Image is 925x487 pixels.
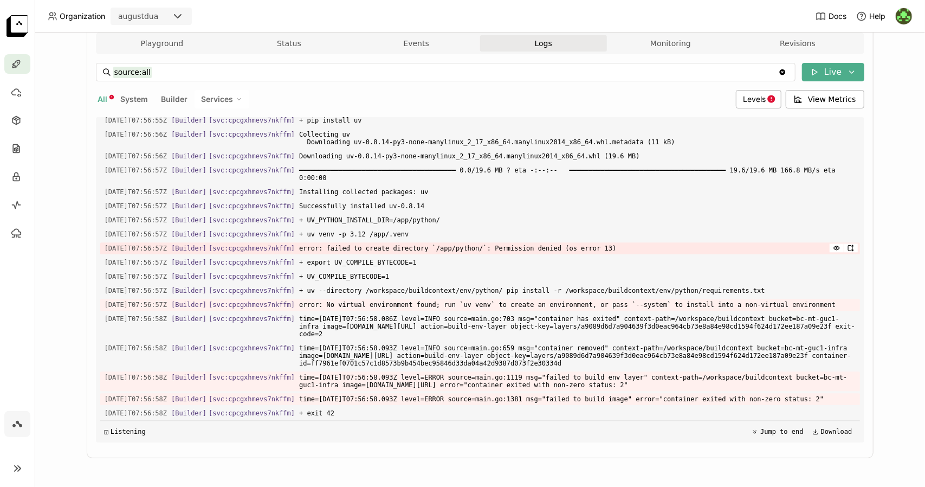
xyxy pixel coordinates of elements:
span: [Builder] [171,301,206,309]
span: 2025-08-29T07:56:57.950Z [105,257,167,268]
span: 2025-08-29T07:56:57.824Z [105,228,167,240]
span: [Builder] [171,259,206,266]
span: [Builder] [171,315,206,323]
span: [Builder] [171,273,206,280]
span: 2025-08-29T07:56:58.093Z [105,393,167,405]
span: + UV_PYTHON_INSTALL_DIR=/app/python/ [299,214,855,226]
button: Builder [159,92,190,106]
span: Logs [535,39,552,48]
a: Docs [816,11,846,22]
span: 2025-08-29T07:56:58.086Z [105,313,167,325]
span: 2025-08-29T07:56:58.094Z [105,407,167,419]
button: Playground [99,35,226,52]
span: 2025-08-29T07:56:57.950Z [105,271,167,283]
span: time=[DATE]T07:56:58.093Z level=INFO source=main.go:659 msg="container removed" context-path=/wor... [299,342,855,369]
div: augustdua [118,11,158,22]
span: 2025-08-29T07:56:56.857Z [105,129,167,140]
span: All [98,94,108,104]
span: 2025-08-29T07:56:57.949Z [105,242,167,254]
span: time=[DATE]T07:56:58.093Z level=ERROR source=main.go:1119 msg="failed to build env layer" context... [299,371,855,391]
div: Levels [736,90,781,108]
span: [Builder] [171,374,206,381]
span: + exit 42 [299,407,855,419]
span: [svc:cpcgxhmevs7nkffm] [209,152,295,160]
span: Levels [743,94,766,104]
span: [svc:cpcgxhmevs7nkffm] [209,374,295,381]
span: [Builder] [171,166,206,174]
span: System [121,94,148,104]
button: All [96,92,110,106]
img: August Dua [896,8,912,24]
span: + uv venv -p 3.12 /app/.venv [299,228,855,240]
span: 2025-08-29T07:56:58.093Z [105,342,167,354]
svg: Clear value [778,68,787,76]
span: 2025-08-29T07:56:57.369Z [105,186,167,198]
span: [svc:cpcgxhmevs7nkffm] [209,188,295,196]
span: [svc:cpcgxhmevs7nkffm] [209,315,295,323]
span: [Builder] [171,409,206,417]
span: [svc:cpcgxhmevs7nkffm] [209,245,295,252]
span: Services [202,94,234,104]
span: + UV_COMPILE_BYTECODE=1 [299,271,855,283]
span: [svc:cpcgxhmevs7nkffm] [209,301,295,309]
span: [svc:cpcgxhmevs7nkffm] [209,216,295,224]
input: Selected augustdua. [159,11,160,22]
button: View Metrics [786,90,864,108]
span: 2025-08-29T07:56:57.824Z [105,214,167,226]
span: 2025-08-29T07:56:57.092Z [105,164,167,176]
button: Revisions [734,35,862,52]
button: Jump to end [748,425,806,438]
span: Organization [60,11,105,21]
span: [Builder] [171,245,206,252]
button: Download [809,425,856,438]
span: + uv --directory /workspace/buildcontext/env/python/ pip install -r /workspace/buildcontext/env/p... [299,285,855,297]
span: Successfully installed uv-0.8.14 [299,200,855,212]
span: [Builder] [171,131,206,138]
span: [svc:cpcgxhmevs7nkffm] [209,230,295,238]
span: Docs [829,11,846,21]
span: [svc:cpcgxhmevs7nkffm] [209,166,295,174]
button: Live [802,63,864,81]
button: Status [225,35,353,52]
img: logo [7,15,28,37]
span: [svc:cpcgxhmevs7nkffm] [209,117,295,124]
span: View Metrics [808,94,856,105]
span: [svc:cpcgxhmevs7nkffm] [209,409,295,417]
span: [svc:cpcgxhmevs7nkffm] [209,202,295,210]
span: Downloading uv-0.8.14-py3-none-manylinux_2_17_x86_64.manylinux2014_x86_64.whl (19.6 MB) [299,150,855,162]
span: 2025-08-29T07:56:57.950Z [105,285,167,297]
span: 2025-08-29T07:56:57.632Z [105,200,167,212]
span: ◲ [105,428,108,435]
span: 2025-08-29T07:56:55.964Z [105,114,167,126]
span: [svc:cpcgxhmevs7nkffm] [209,131,295,138]
span: [Builder] [171,216,206,224]
span: 2025-08-29T07:56:56.941Z [105,150,167,162]
span: + export UV_COMPILE_BYTECODE=1 [299,257,855,268]
span: Installing collected packages: uv [299,186,855,198]
span: Help [869,11,885,21]
button: System [119,92,151,106]
span: [Builder] [171,287,206,294]
button: Events [353,35,480,52]
span: [Builder] [171,230,206,238]
span: [Builder] [171,188,206,196]
span: ━━━━━━━━━━━━━━━━━━━━━━━━━━━━━━━━━━━━━━━━ 0.0/19.6 MB ? eta -:--:-- ━━━━━━━━━━━━━━━━━━━━━━━━━━━━━━... [299,164,855,184]
span: [svc:cpcgxhmevs7nkffm] [209,395,295,403]
span: 2025-08-29T07:56:58.093Z [105,371,167,383]
span: Builder [161,94,188,104]
span: [svc:cpcgxhmevs7nkffm] [209,259,295,266]
span: [Builder] [171,202,206,210]
span: [svc:cpcgxhmevs7nkffm] [209,273,295,280]
span: [svc:cpcgxhmevs7nkffm] [209,344,295,352]
span: [Builder] [171,117,206,124]
input: Search [113,63,778,81]
span: [svc:cpcgxhmevs7nkffm] [209,287,295,294]
button: Monitoring [607,35,734,52]
span: time=[DATE]T07:56:58.086Z level=INFO source=main.go:703 msg="container has exited" context-path=/... [299,313,855,340]
div: Listening [105,428,146,435]
div: Help [856,11,885,22]
span: error: No virtual environment found; run `uv venv` to create an environment, or pass `--system` t... [299,299,855,311]
span: [Builder] [171,395,206,403]
span: time=[DATE]T07:56:58.093Z level=ERROR source=main.go:1381 msg="failed to build image" error="cont... [299,393,855,405]
span: 2025-08-29T07:56:57.960Z [105,299,167,311]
